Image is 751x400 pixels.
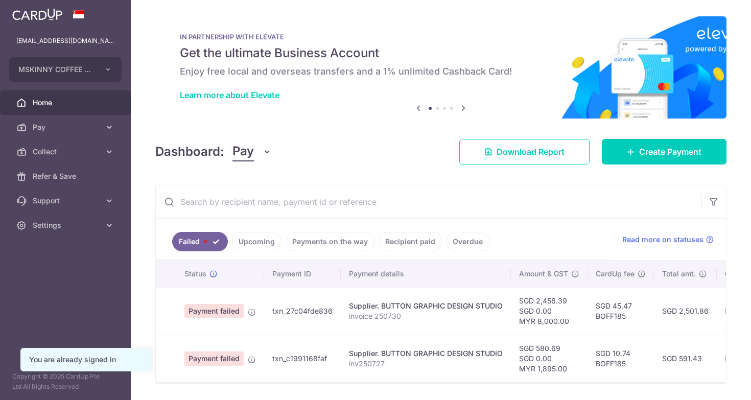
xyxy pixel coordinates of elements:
span: Read more on statuses [622,234,703,245]
img: Renovation banner [155,16,726,119]
span: Settings [33,220,100,230]
p: inv250727 [349,359,503,369]
span: Refer & Save [33,171,100,181]
td: txn_c1991168faf [264,335,341,382]
th: Payment details [341,261,511,287]
h6: Enjoy free local and overseas transfers and a 1% unlimited Cashback Card! [180,65,702,78]
a: Upcoming [232,232,281,251]
td: SGD 580.69 SGD 0.00 MYR 1,895.00 [511,335,588,382]
span: Create Payment [639,146,701,158]
td: SGD 10.74 BOFF185 [588,335,654,382]
p: IN PARTNERSHIP WITH ELEVATE [180,33,702,41]
span: CardUp fee [596,269,635,279]
button: Pay [232,142,272,161]
span: Support [33,196,100,206]
td: SGD 2,456.39 SGD 0.00 MYR 8,000.00 [511,287,588,335]
input: Search by recipient name, payment id or reference [156,185,701,218]
span: Pay [232,142,254,161]
span: Pay [33,122,100,132]
span: Status [184,269,206,279]
p: invoice 250730 [349,311,503,321]
span: MSKINNY COFFEE PTE. LTD. [18,64,94,75]
img: CardUp [12,8,62,20]
th: Payment ID [264,261,341,287]
button: MSKINNY COFFEE PTE. LTD. [9,57,122,82]
td: txn_27c04fde836 [264,287,341,335]
h5: Get the ultimate Business Account [180,45,702,61]
a: Create Payment [602,139,726,164]
a: Learn more about Elevate [180,90,279,100]
span: Collect [33,147,100,157]
div: Supplier. BUTTON GRAPHIC DESIGN STUDIO [349,301,503,311]
h4: Dashboard: [155,143,224,161]
div: Supplier. BUTTON GRAPHIC DESIGN STUDIO [349,348,503,359]
a: Download Report [459,139,590,164]
td: SGD 591.43 [654,335,717,382]
a: Payments on the way [286,232,374,251]
span: Home [33,98,100,108]
span: Total amt. [662,269,696,279]
td: SGD 45.47 BOFF185 [588,287,654,335]
p: [EMAIL_ADDRESS][DOMAIN_NAME] [16,36,114,46]
span: Amount & GST [519,269,568,279]
a: Failed [172,232,228,251]
span: Download Report [497,146,565,158]
a: Read more on statuses [622,234,714,245]
a: Overdue [446,232,489,251]
span: Payment failed [184,304,244,318]
div: You are already signed in [29,355,143,365]
a: Recipient paid [379,232,442,251]
td: SGD 2,501.86 [654,287,717,335]
span: Payment failed [184,351,244,366]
